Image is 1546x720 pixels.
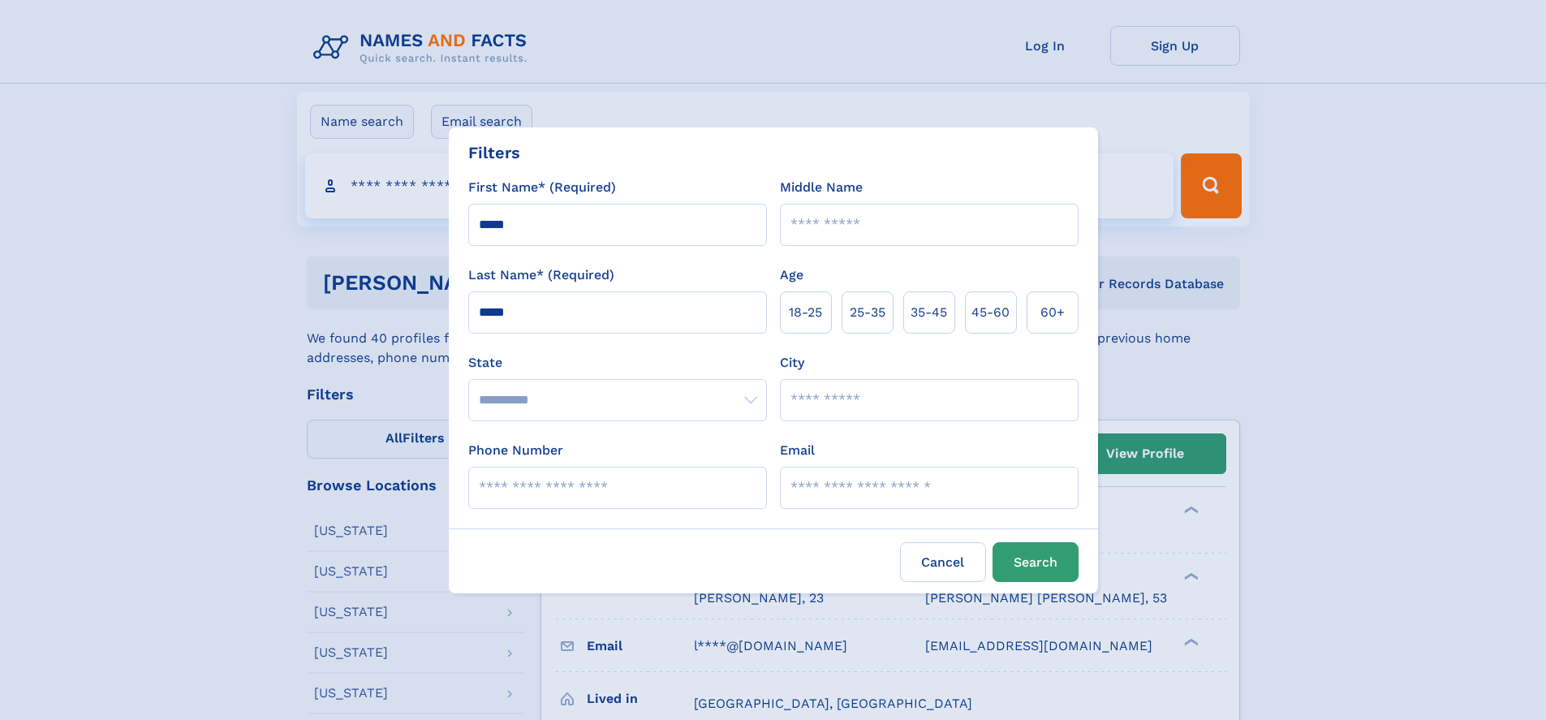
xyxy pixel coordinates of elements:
[789,303,822,322] span: 18‑25
[468,140,520,165] div: Filters
[971,303,1010,322] span: 45‑60
[468,178,616,197] label: First Name* (Required)
[911,303,947,322] span: 35‑45
[993,542,1079,582] button: Search
[900,542,986,582] label: Cancel
[780,265,803,285] label: Age
[850,303,885,322] span: 25‑35
[780,353,804,373] label: City
[468,441,563,460] label: Phone Number
[780,441,815,460] label: Email
[468,265,614,285] label: Last Name* (Required)
[780,178,863,197] label: Middle Name
[468,353,767,373] label: State
[1040,303,1065,322] span: 60+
